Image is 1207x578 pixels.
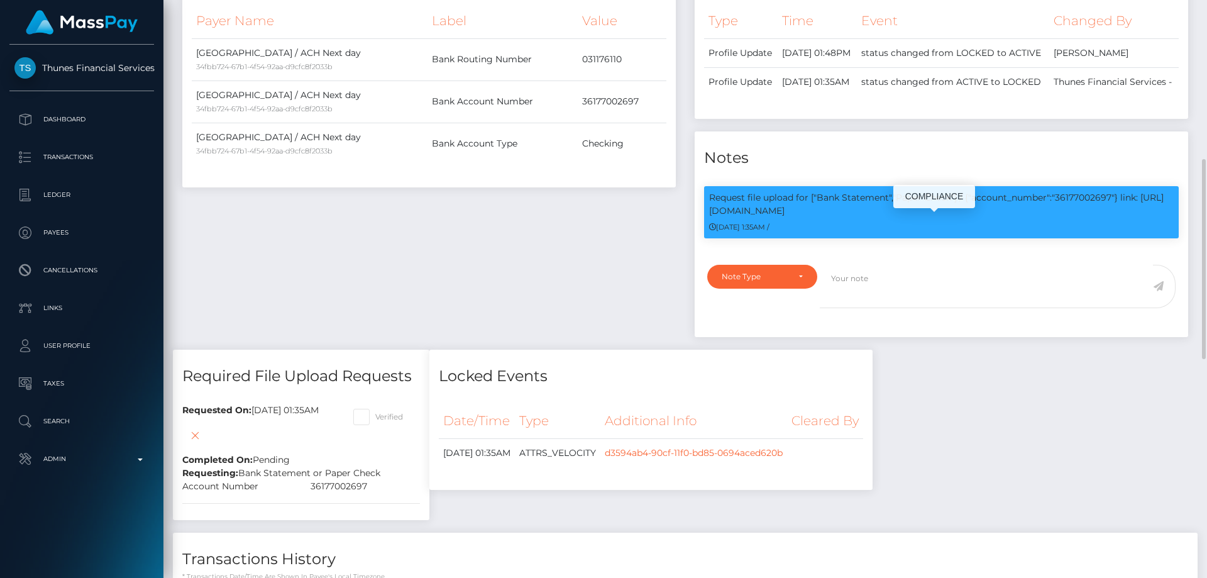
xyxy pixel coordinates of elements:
h4: Notes [704,147,1179,169]
td: [GEOGRAPHIC_DATA] / ACH Next day [192,81,427,123]
p: Transactions [14,148,149,167]
b: Requesting: [182,467,238,479]
h4: Transactions History [182,548,1188,570]
p: User Profile [14,336,149,355]
td: [DATE] 01:48PM [778,38,856,67]
a: Taxes [9,368,154,399]
th: Event [857,4,1049,38]
label: Verified [353,409,403,425]
td: Profile Update [704,38,778,67]
b: Requested On: [182,404,251,416]
a: Dashboard [9,104,154,135]
td: [PERSON_NAME] [1049,38,1179,67]
img: Thunes Financial Services [14,57,36,79]
td: Thunes Financial Services - [1049,67,1179,96]
td: 031176110 [578,38,666,81]
small: [DATE] 1:35AM / [709,223,769,231]
b: Completed On: [182,454,253,465]
small: 34fbb724-67b1-4f54-92aa-d9cfc8f2033b [196,104,333,113]
td: status changed from LOCKED to ACTIVE [857,38,1049,67]
th: Changed By [1049,4,1179,38]
h4: Locked Events [439,365,863,387]
th: Value [578,4,666,38]
div: Note Type [722,272,788,282]
th: Type [704,4,778,38]
th: Additional Info [600,404,787,438]
td: Bank Account Type [427,123,577,165]
td: status changed from ACTIVE to LOCKED [857,67,1049,96]
div: [DATE] 01:35AM Pending [173,404,344,467]
th: Cleared By [787,404,863,438]
p: Cancellations [14,261,149,280]
th: Label [427,4,577,38]
p: Links [14,299,149,318]
td: Checking [578,123,666,165]
div: Account Number [173,480,301,493]
div: 36177002697 [301,480,429,493]
th: Payer Name [192,4,427,38]
a: Transactions [9,142,154,173]
th: Type [515,404,600,438]
small: 34fbb724-67b1-4f54-92aa-d9cfc8f2033b [196,62,333,71]
h4: Required File Upload Requests [182,365,420,387]
div: Bank Statement or Paper Check [173,467,429,480]
td: [GEOGRAPHIC_DATA] / ACH Next day [192,38,427,81]
p: Taxes [14,374,149,393]
img: MassPay Logo [26,10,138,35]
td: Bank Routing Number [427,38,577,81]
td: [DATE] 01:35AM [439,438,515,467]
p: Admin [14,450,149,469]
td: [DATE] 01:35AM [778,67,856,96]
td: Bank Account Number [427,81,577,123]
button: Note Type [707,265,817,289]
div: COMPLIANCE [893,185,975,208]
a: Search [9,406,154,437]
th: Date/Time [439,404,515,438]
a: Admin [9,443,154,475]
a: User Profile [9,330,154,362]
small: 34fbb724-67b1-4f54-92aa-d9cfc8f2033b [196,147,333,155]
td: ATTRS_VELOCITY [515,438,600,467]
p: Request file upload for ["Bank Statement","Paper Check"] / {"account_number":"36177002697"} link:... [709,191,1174,218]
span: Thunes Financial Services [9,62,154,74]
a: d3594ab4-90cf-11f0-bd85-0694aced620b [605,447,783,459]
td: [GEOGRAPHIC_DATA] / ACH Next day [192,123,427,165]
th: Time [778,4,856,38]
a: Cancellations [9,255,154,286]
a: Ledger [9,179,154,211]
a: Links [9,292,154,324]
p: Payees [14,223,149,242]
td: 36177002697 [578,81,666,123]
p: Search [14,412,149,431]
td: Profile Update [704,67,778,96]
p: Ledger [14,186,149,204]
a: Payees [9,217,154,248]
p: Dashboard [14,110,149,129]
